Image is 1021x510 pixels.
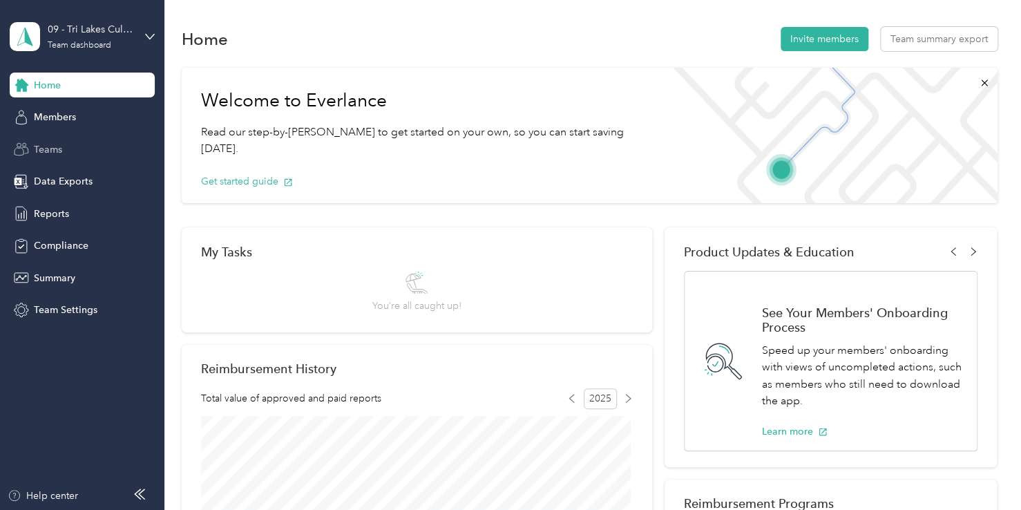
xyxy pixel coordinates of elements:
[762,305,963,334] h1: See Your Members' Onboarding Process
[34,110,76,124] span: Members
[201,124,641,158] p: Read our step-by-[PERSON_NAME] to get started on your own, so you can start saving [DATE].
[201,391,381,406] span: Total value of approved and paid reports
[881,27,998,51] button: Team summary export
[201,361,336,376] h2: Reimbursement History
[781,27,868,51] button: Invite members
[372,299,461,313] span: You’re all caught up!
[201,245,633,259] div: My Tasks
[944,433,1021,510] iframe: Everlance-gr Chat Button Frame
[48,41,111,50] div: Team dashboard
[762,424,828,439] button: Learn more
[34,142,62,157] span: Teams
[34,303,97,317] span: Team Settings
[660,68,997,203] img: Welcome to everlance
[762,342,963,410] p: Speed up your members' onboarding with views of uncompleted actions, such as members who still ne...
[201,174,293,189] button: Get started guide
[34,207,69,221] span: Reports
[684,245,855,259] span: Product Updates & Education
[8,489,78,503] button: Help center
[34,78,61,93] span: Home
[34,174,93,189] span: Data Exports
[34,238,88,253] span: Compliance
[48,22,134,37] div: 09 - Tri Lakes Culligan
[34,271,75,285] span: Summary
[182,32,228,46] h1: Home
[584,388,617,409] span: 2025
[201,90,641,112] h1: Welcome to Everlance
